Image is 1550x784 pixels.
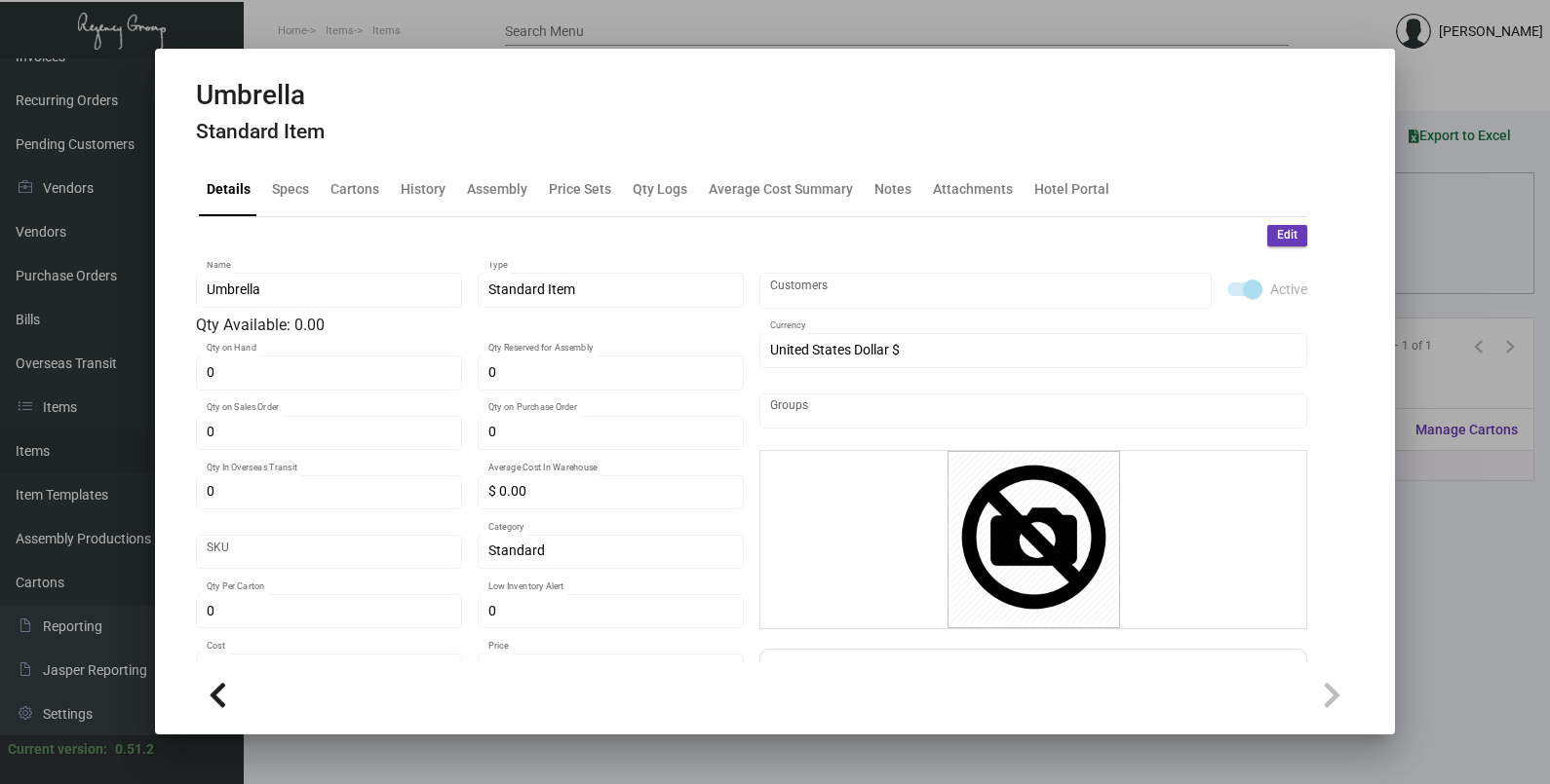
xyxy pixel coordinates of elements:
div: Current version: [8,739,107,760]
input: Add new.. [770,282,1202,298]
div: Qty Available: 0.00 [196,314,744,337]
span: Edit [1277,227,1298,243]
div: Price Sets [549,179,611,200]
div: Cartons [330,179,379,200]
div: Attachments [933,179,1013,200]
div: 0.51.2 [115,739,154,760]
span: Active [1270,278,1307,301]
div: Qty Logs [633,179,687,200]
div: History [401,179,446,200]
h2: Umbrella [196,79,325,112]
div: Assembly [467,179,527,200]
button: Edit [1267,225,1307,246]
h4: Standard Item [196,120,325,144]
div: Average Cost Summary [709,179,853,200]
div: Details [207,179,251,200]
div: Specs [272,179,309,200]
div: Hotel Portal [1034,179,1109,200]
div: Notes [874,179,911,200]
input: Add new.. [770,403,1298,419]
